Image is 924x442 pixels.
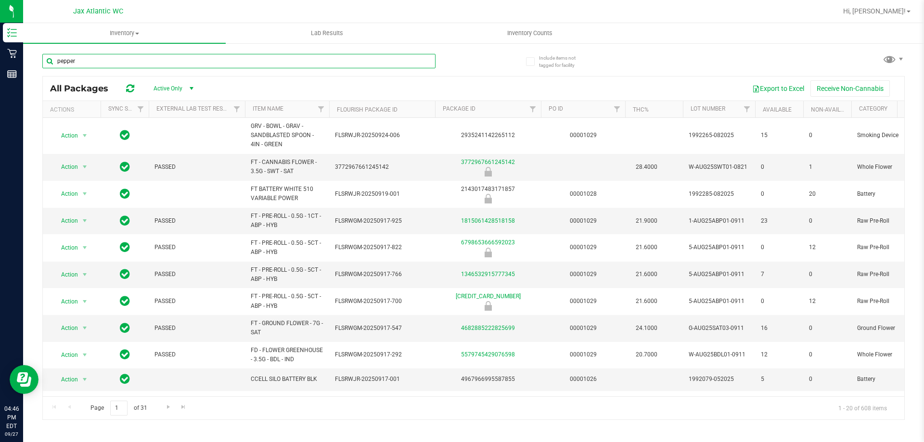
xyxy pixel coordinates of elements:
[461,271,515,278] a: 1346532915777345
[120,187,130,201] span: In Sync
[570,217,597,224] a: 00001029
[154,324,239,333] span: PASSED
[42,54,436,68] input: Search Package ID, Item Name, SKU, Lot or Part Number...
[335,163,429,172] span: 3772967661245142
[52,129,78,142] span: Action
[631,214,662,228] span: 21.9000
[809,270,846,279] span: 0
[809,375,846,384] span: 0
[7,28,17,38] inline-svg: Inventory
[335,131,429,140] span: FLSRWJR-20250924-006
[570,376,597,382] a: 00001026
[570,244,597,251] a: 00001029
[154,243,239,252] span: PASSED
[434,375,542,384] div: 4967966995587855
[761,270,797,279] span: 7
[539,54,587,69] span: Include items not tagged for facility
[809,243,846,252] span: 12
[434,194,542,203] div: Newly Received
[761,243,797,252] span: 0
[761,297,797,306] span: 0
[52,187,78,201] span: Action
[120,372,130,386] span: In Sync
[79,321,91,335] span: select
[7,49,17,58] inline-svg: Retail
[251,265,323,284] span: FT - PRE-ROLL - 0.5G - 5CT - ABP - HYB
[79,187,91,201] span: select
[525,101,541,117] a: Filter
[631,348,662,362] span: 20.7000
[809,131,846,140] span: 0
[739,101,755,117] a: Filter
[226,23,428,43] a: Lab Results
[7,69,17,79] inline-svg: Reports
[120,240,130,254] span: In Sync
[570,298,597,304] a: 00001029
[689,297,749,306] span: 5-AUG25ABP01-0911
[631,321,662,335] span: 24.1000
[570,325,597,331] a: 00001029
[809,216,846,226] span: 0
[809,297,846,306] span: 12
[52,160,78,174] span: Action
[133,101,149,117] a: Filter
[746,80,810,97] button: Export to Excel
[335,243,429,252] span: FLSRWGM-20250917-822
[23,29,226,38] span: Inventory
[428,23,631,43] a: Inventory Counts
[761,131,797,140] span: 15
[120,267,130,281] span: In Sync
[689,131,749,140] span: 1992265-082025
[461,351,515,358] a: 5579745429076598
[809,324,846,333] span: 0
[549,105,563,112] a: PO ID
[689,375,749,384] span: 1992079-052025
[110,401,128,416] input: 1
[631,294,662,308] span: 21.6000
[251,292,323,310] span: FT - PRE-ROLL - 0.5G - 5CT - ABP - HYB
[335,324,429,333] span: FLSRWGM-20250917-547
[52,214,78,227] span: Action
[229,101,245,117] a: Filter
[434,167,542,177] div: Quarantine
[761,350,797,359] span: 12
[631,267,662,281] span: 21.6000
[494,29,565,38] span: Inventory Counts
[156,105,232,112] a: External Lab Test Result
[120,160,130,174] span: In Sync
[251,212,323,230] span: FT - PRE-ROLL - 0.5G - 1CT - ABP - HYB
[251,319,323,337] span: FT - GROUND FLOWER - 7G - SAT
[52,373,78,386] span: Action
[335,216,429,226] span: FLSRWGM-20250917-925
[79,268,91,281] span: select
[570,190,597,197] a: 00001028
[761,216,797,226] span: 23
[761,324,797,333] span: 16
[461,159,515,165] a: 3772967661245142
[761,189,797,199] span: 0
[52,268,78,281] span: Action
[108,105,145,112] a: Sync Status
[691,105,725,112] a: Lot Number
[120,294,130,308] span: In Sync
[4,430,19,438] p: 09/27
[689,324,749,333] span: G-AUG25SAT03-0911
[73,7,123,15] span: Jax Atlantic WC
[52,295,78,308] span: Action
[763,106,792,113] a: Available
[689,163,749,172] span: W-AUG25SWT01-0821
[689,395,749,413] span: LRV-JUN25BCT01-0910
[52,321,78,335] span: Action
[154,350,239,359] span: PASSED
[161,401,175,414] a: Go to the next page
[253,105,283,112] a: Item Name
[251,346,323,364] span: FD - FLOWER GREENHOUSE - 3.5G - BDL - IND
[811,106,854,113] a: Non-Available
[154,163,239,172] span: PASSED
[251,122,323,150] span: GRV - BOWL - GRAV - SANDBLASTED SPOON - 4IN - GREEN
[50,83,118,94] span: All Packages
[631,240,662,254] span: 21.6000
[251,185,323,203] span: FT BATTERY WHITE 510 VARIABLE POWER
[335,350,429,359] span: FLSRWGM-20250917-292
[251,158,323,176] span: FT - CANNABIS FLOWER - 3.5G - SWT - SAT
